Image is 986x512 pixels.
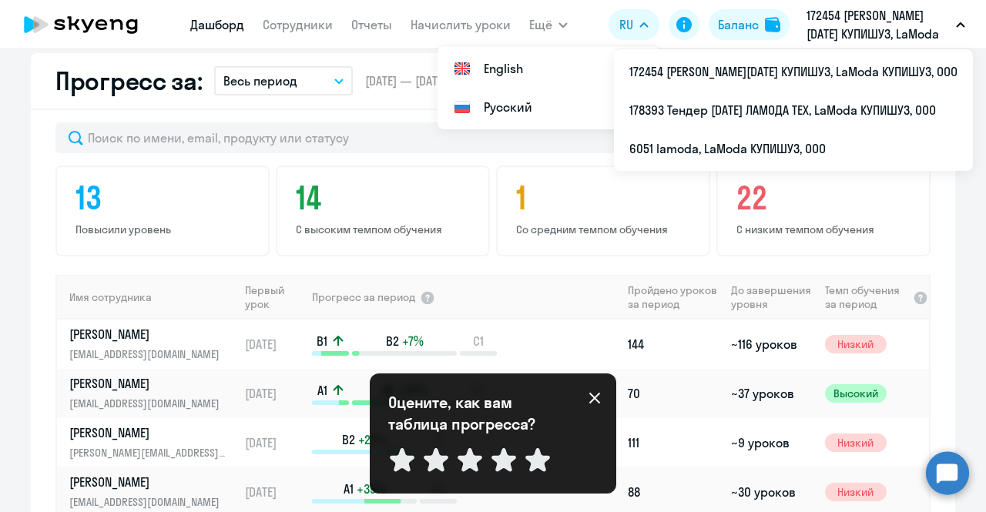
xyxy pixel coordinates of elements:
button: 172454 [PERSON_NAME][DATE] КУПИШУЗ, LaModa КУПИШУЗ, ООО [799,6,973,43]
button: Ещё [529,9,568,40]
p: [PERSON_NAME] [69,375,228,392]
h4: 13 [75,179,254,216]
p: [PERSON_NAME] [69,424,228,441]
span: Низкий [825,483,887,501]
span: C1 [473,333,484,350]
div: Баланс [718,15,759,34]
a: Начислить уроки [411,17,511,32]
td: ~37 уроков [725,369,818,418]
span: B2 [386,333,399,350]
a: [PERSON_NAME][EMAIL_ADDRESS][DOMAIN_NAME] [69,326,238,363]
p: С высоким темпом обучения [296,223,475,236]
h2: Прогресс за: [55,65,202,96]
button: RU [609,9,659,40]
span: Низкий [825,433,887,452]
span: A1 [344,480,354,497]
a: Отчеты [351,17,392,32]
td: 144 [622,320,725,369]
span: +7% [402,333,424,350]
span: Низкий [825,335,887,353]
p: [EMAIL_ADDRESS][DOMAIN_NAME] [69,395,228,412]
p: Весь период [223,72,297,90]
p: [PERSON_NAME][EMAIL_ADDRESS][DOMAIN_NAME] [69,444,228,461]
button: Весь период [214,66,353,95]
td: ~9 уроков [725,418,818,467]
th: До завершения уровня [725,275,818,320]
td: [DATE] [239,320,310,369]
span: Темп обучения за период [825,283,908,311]
td: [DATE] [239,369,310,418]
img: Русский [453,98,471,116]
td: ~116 уроков [725,320,818,369]
a: Сотрудники [263,17,333,32]
p: [PERSON_NAME] [69,474,228,490]
ul: Ещё [438,46,659,129]
p: Со средним темпом обучения [516,223,695,236]
span: B1 [317,333,327,350]
td: [DATE] [239,418,310,467]
span: [DATE] — [DATE] [365,72,447,89]
img: English [453,59,471,78]
p: С низким темпом обучения [736,223,915,236]
a: [PERSON_NAME][PERSON_NAME][EMAIL_ADDRESS][DOMAIN_NAME] [69,424,238,461]
h4: 22 [736,179,915,216]
th: Первый урок [239,275,310,320]
a: [PERSON_NAME][EMAIL_ADDRESS][DOMAIN_NAME] [69,375,238,412]
span: A1 [317,382,327,399]
h4: 14 [296,179,475,216]
p: Повысили уровень [75,223,254,236]
button: Балансbalance [709,9,790,40]
span: Высокий [825,384,887,403]
span: B2 [342,431,355,448]
h4: 1 [516,179,695,216]
a: Дашборд [190,17,244,32]
td: 111 [622,418,725,467]
p: [PERSON_NAME] [69,326,228,343]
p: 172454 [PERSON_NAME][DATE] КУПИШУЗ, LaModa КУПИШУЗ, ООО [807,6,950,43]
span: Ещё [529,15,552,34]
span: RU [619,15,633,34]
span: +23% [358,431,387,448]
span: +35% [357,480,386,497]
th: Имя сотрудника [57,275,239,320]
p: Оцените, как вам таблица прогресса? [388,392,558,435]
p: [EMAIL_ADDRESS][DOMAIN_NAME] [69,494,228,510]
td: 70 [622,369,725,418]
input: Поиск по имени, email, продукту или статусу [55,122,707,153]
th: Пройдено уроков за период [622,275,725,320]
p: [EMAIL_ADDRESS][DOMAIN_NAME] [69,346,228,363]
img: balance [765,17,780,32]
ul: Ещё [614,49,973,171]
span: Прогресс за период [312,290,415,304]
a: [PERSON_NAME][EMAIL_ADDRESS][DOMAIN_NAME] [69,474,238,510]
